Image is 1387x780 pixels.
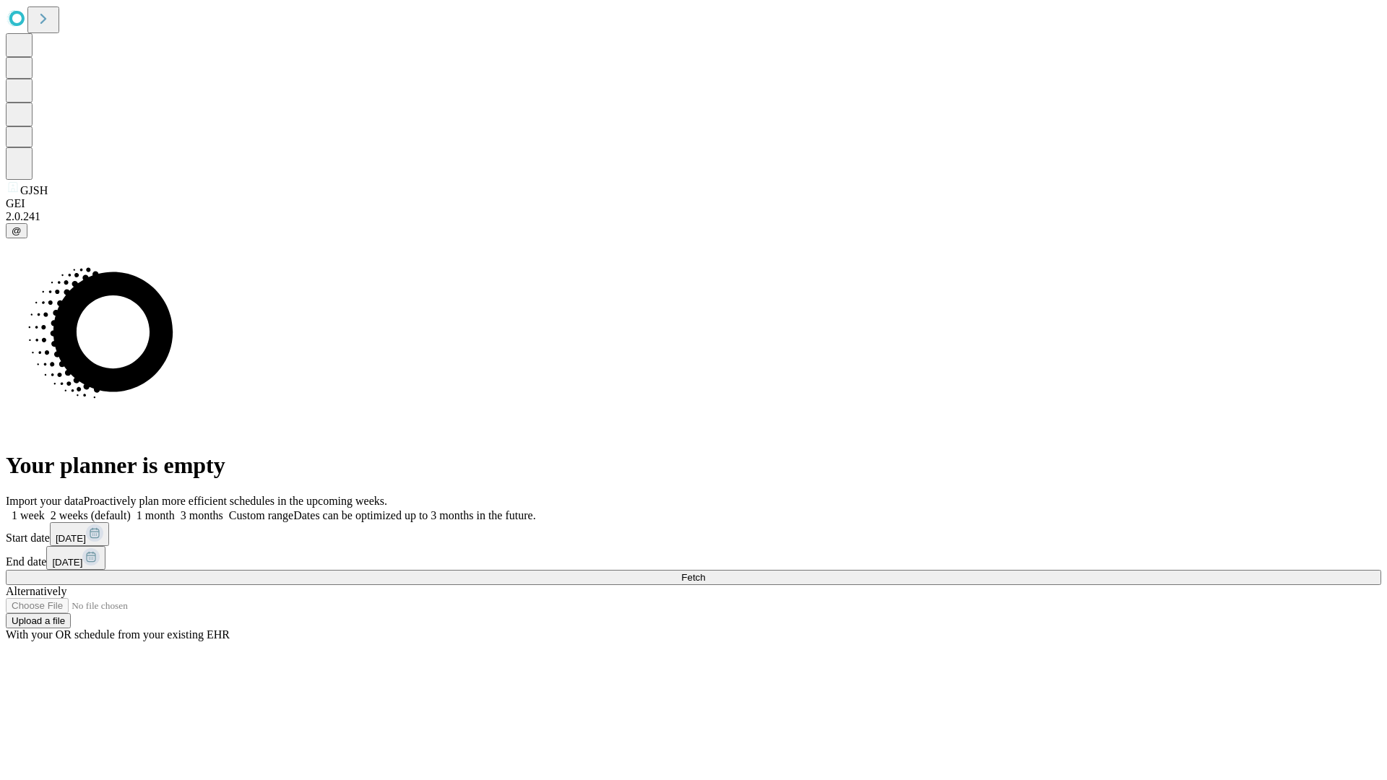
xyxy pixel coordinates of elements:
span: Import your data [6,495,84,507]
h1: Your planner is empty [6,452,1381,479]
span: Alternatively [6,585,66,597]
button: [DATE] [50,522,109,546]
span: [DATE] [52,557,82,568]
span: 1 month [137,509,175,521]
span: 2 weeks (default) [51,509,131,521]
span: 1 week [12,509,45,521]
span: @ [12,225,22,236]
span: [DATE] [56,533,86,544]
span: With your OR schedule from your existing EHR [6,628,230,641]
div: GEI [6,197,1381,210]
button: Upload a file [6,613,71,628]
button: [DATE] [46,546,105,570]
div: 2.0.241 [6,210,1381,223]
span: Dates can be optimized up to 3 months in the future. [293,509,535,521]
span: Fetch [681,572,705,583]
div: Start date [6,522,1381,546]
span: Proactively plan more efficient schedules in the upcoming weeks. [84,495,387,507]
span: Custom range [229,509,293,521]
span: 3 months [181,509,223,521]
button: @ [6,223,27,238]
button: Fetch [6,570,1381,585]
span: GJSH [20,184,48,196]
div: End date [6,546,1381,570]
